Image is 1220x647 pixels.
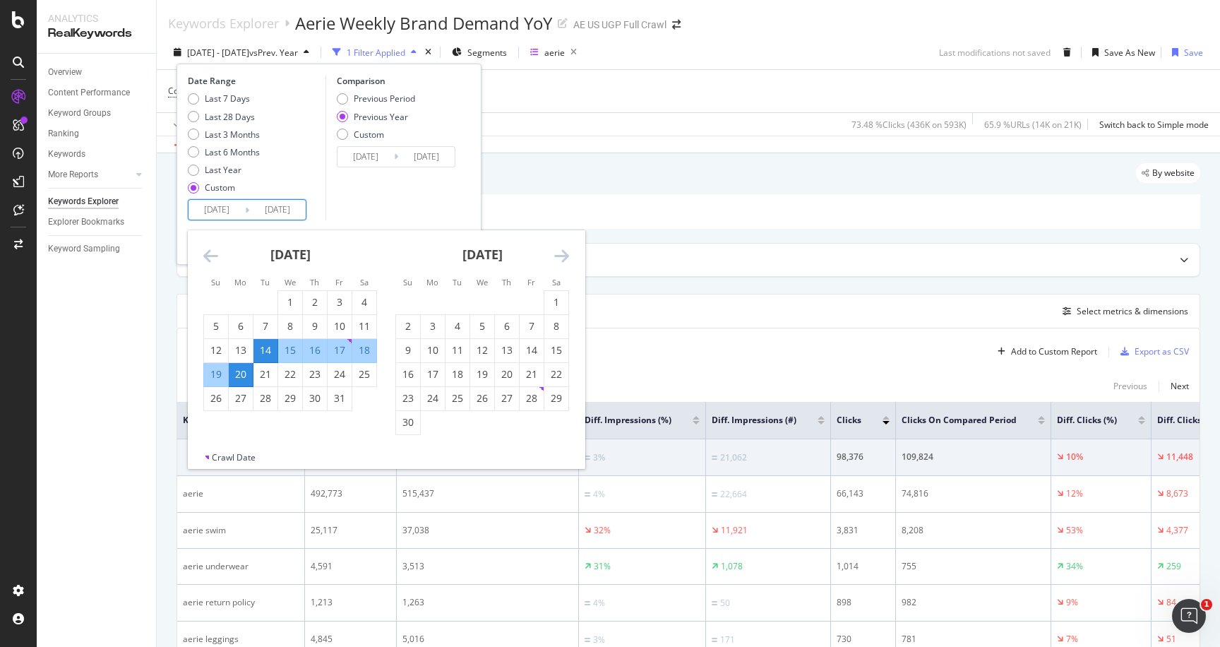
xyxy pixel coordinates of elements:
[396,410,421,434] td: Choose Sunday, June 30, 2024 as your check-in date. It’s available.
[552,277,561,287] small: Sa
[402,633,573,646] div: 5,016
[502,277,511,287] small: Th
[1157,414,1215,427] span: Diff. Clicks (#)
[337,147,394,167] input: Start Date
[585,456,590,460] img: Equal
[520,314,544,338] td: Choose Friday, June 7, 2024 as your check-in date. It’s available.
[544,47,565,59] div: aerie
[212,451,256,463] div: Crawl Date
[445,367,470,381] div: 18
[1152,169,1195,177] span: By website
[303,295,327,309] div: 2
[520,338,544,362] td: Choose Friday, June 14, 2024 as your check-in date. It’s available.
[470,386,495,410] td: Choose Wednesday, June 26, 2024 as your check-in date. It’s available.
[520,391,544,405] div: 28
[205,146,260,158] div: Last 6 Months
[253,314,278,338] td: Choose Tuesday, May 7, 2024 as your check-in date. It’s available.
[278,290,303,314] td: Choose Wednesday, May 1, 2024 as your check-in date. It’s available.
[593,451,605,464] div: 3%
[520,386,544,410] td: Choose Friday, June 28, 2024 as your check-in date. It’s available.
[585,414,671,427] span: Diff. Impressions (%)
[470,314,495,338] td: Choose Wednesday, June 5, 2024 as your check-in date. It’s available.
[48,126,146,141] a: Ranking
[902,414,1017,427] span: Clicks On Compared Period
[402,487,573,500] div: 515,437
[205,129,260,141] div: Last 3 Months
[720,451,747,464] div: 21,062
[902,524,1045,537] div: 8,208
[495,386,520,410] td: Choose Thursday, June 27, 2024 as your check-in date. It’s available.
[337,129,415,141] div: Custom
[396,319,420,333] div: 2
[902,633,1045,646] div: 781
[278,314,303,338] td: Choose Wednesday, May 8, 2024 as your check-in date. It’s available.
[594,524,611,537] div: 32%
[48,167,132,182] a: More Reports
[421,386,445,410] td: Choose Monday, June 24, 2024 as your check-in date. It’s available.
[520,343,544,357] div: 14
[520,367,544,381] div: 21
[544,290,569,314] td: Choose Saturday, June 1, 2024 as your check-in date. It’s available.
[328,386,352,410] td: Choose Friday, May 31, 2024 as your check-in date. It’s available.
[544,391,568,405] div: 29
[1066,487,1083,500] div: 12%
[520,362,544,386] td: Choose Friday, June 21, 2024 as your check-in date. It’s available.
[1166,633,1176,646] div: 51
[183,560,299,573] div: aerie underwear
[204,386,229,410] td: Choose Sunday, May 26, 2024 as your check-in date. It’s available.
[992,340,1097,363] button: Add to Custom Report
[188,230,585,451] div: Calendar
[253,367,277,381] div: 21
[1087,41,1155,64] button: Save As New
[544,338,569,362] td: Choose Saturday, June 15, 2024 as your check-in date. It’s available.
[48,147,146,162] a: Keywords
[837,524,890,537] div: 3,831
[270,246,311,263] strong: [DATE]
[837,414,861,427] span: Clicks
[1166,524,1188,537] div: 4,377
[939,47,1051,59] div: Last modifications not saved
[328,391,352,405] div: 31
[303,362,328,386] td: Choose Thursday, May 23, 2024 as your check-in date. It’s available.
[462,246,503,263] strong: [DATE]
[311,633,390,646] div: 4,845
[352,314,377,338] td: Choose Saturday, May 11, 2024 as your check-in date. It’s available.
[446,41,513,64] button: Segments
[398,147,455,167] input: End Date
[396,314,421,338] td: Choose Sunday, June 2, 2024 as your check-in date. It’s available.
[527,277,535,287] small: Fr
[188,75,322,87] div: Date Range
[229,391,253,405] div: 27
[189,200,245,220] input: Start Date
[470,319,494,333] div: 5
[168,41,315,64] button: [DATE] - [DATE]vsPrev. Year
[902,487,1045,500] div: 74,816
[495,391,519,405] div: 27
[495,319,519,333] div: 6
[1171,378,1189,395] button: Next
[253,343,277,357] div: 14
[204,362,229,386] td: Selected. Sunday, May 19, 2024
[311,560,390,573] div: 4,591
[902,560,1045,573] div: 755
[327,41,422,64] button: 1 Filter Applied
[902,596,1045,609] div: 982
[229,338,253,362] td: Choose Monday, May 13, 2024 as your check-in date. It’s available.
[984,119,1082,131] div: 65.9 % URLs ( 14K on 21K )
[278,362,303,386] td: Choose Wednesday, May 22, 2024 as your check-in date. It’s available.
[187,47,249,59] span: [DATE] - [DATE]
[48,25,145,42] div: RealKeywords
[168,16,279,31] div: Keywords Explorer
[445,343,470,357] div: 11
[303,290,328,314] td: Choose Thursday, May 2, 2024 as your check-in date. It’s available.
[544,295,568,309] div: 1
[1135,345,1189,357] div: Export as CSV
[328,338,352,362] td: Selected. Friday, May 17, 2024
[445,338,470,362] td: Choose Tuesday, June 11, 2024 as your check-in date. It’s available.
[354,93,415,105] div: Previous Period
[1057,303,1188,320] button: Select metrics & dimensions
[188,182,260,194] div: Custom
[1166,451,1193,463] div: 11,448
[421,314,445,338] td: Choose Monday, June 3, 2024 as your check-in date. It’s available.
[1094,113,1209,136] button: Switch back to Simple mode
